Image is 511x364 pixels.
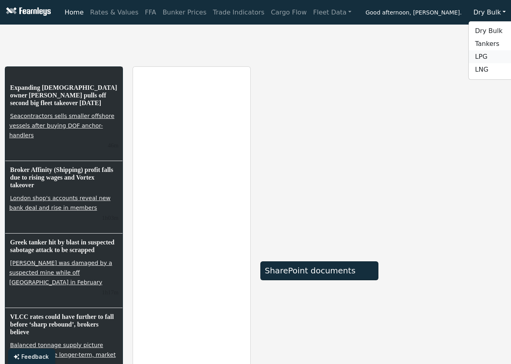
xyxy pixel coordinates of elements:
small: 01/09/2025, 12:24:20 [108,142,118,149]
div: SharePoint documents [265,266,374,275]
a: Seacontractors sells smaller offshore vessels after buying DOF anchor-handlers [9,112,114,139]
a: Home [61,4,87,21]
a: Rates & Values [87,4,142,21]
h6: Broker Affinity (Shipping) profit falls due to rising wages and Vortex takeover [9,165,118,190]
iframe: tickers TradingView widget [5,28,506,57]
span: Good afternoon, [PERSON_NAME]. [366,6,462,20]
a: [PERSON_NAME] was damaged by a suspected mine while off [GEOGRAPHIC_DATA] in February [9,259,112,286]
small: 01/09/2025, 12:07:24 [102,215,118,221]
img: Fearnleys Logo [4,7,51,17]
iframe: mini symbol-overview TradingView widget [388,260,506,348]
small: 01/09/2025, 11:53:09 [102,289,118,296]
h6: VLCC rates could have further to fall before ‘sharp rebound’, brokers believe [9,312,118,337]
iframe: market overview TradingView widget [260,66,378,252]
iframe: mini symbol-overview TradingView widget [388,163,506,252]
h6: Expanding [DEMOGRAPHIC_DATA] owner [PERSON_NAME] pulls off second big fleet takeover [DATE] [9,83,118,108]
a: Fleet Data [310,4,355,21]
a: Trade Indicators [210,4,268,21]
button: Dry Bulk [468,5,511,20]
h6: Greek tanker hit by blast in suspected sabotage attack to be scrapped [9,238,118,254]
iframe: mini symbol-overview TradingView widget [388,66,506,155]
a: Cargo Flow [268,4,310,21]
a: London shop's accounts reveal new bank deal and rise in members [9,194,110,212]
a: Bunker Prices [159,4,210,21]
a: FFA [142,4,160,21]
